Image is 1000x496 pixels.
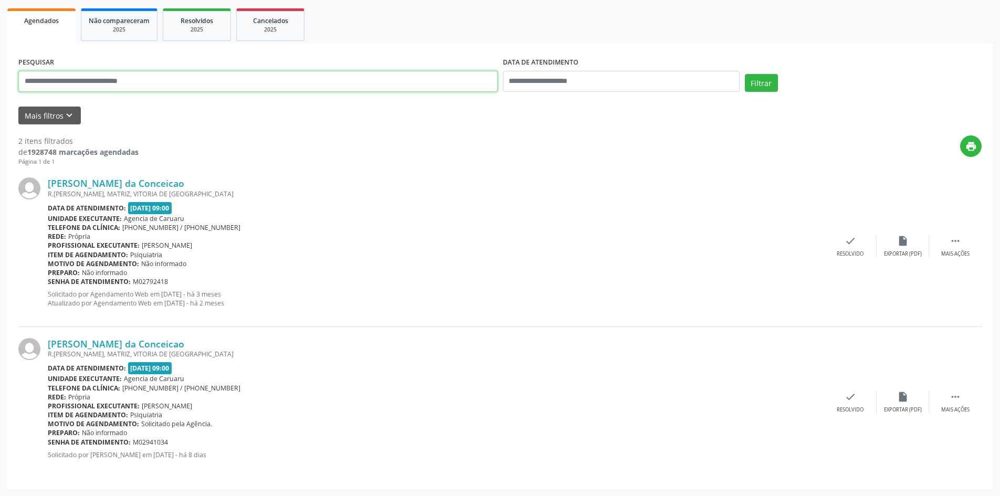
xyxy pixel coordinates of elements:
[141,259,186,268] span: Não informado
[128,362,172,374] span: [DATE] 09:00
[965,141,977,152] i: print
[24,16,59,25] span: Agendados
[48,338,184,350] a: [PERSON_NAME] da Conceicao
[837,406,864,414] div: Resolvido
[48,290,824,308] p: Solicitado por Agendamento Web em [DATE] - há 3 meses Atualizado por Agendamento Web em [DATE] - ...
[884,250,922,258] div: Exportar (PDF)
[18,135,139,146] div: 2 itens filtrados
[845,391,856,403] i: check
[950,235,961,247] i: 
[122,384,240,393] span: [PHONE_NUMBER] / [PHONE_NUMBER]
[244,26,297,34] div: 2025
[884,406,922,414] div: Exportar (PDF)
[142,402,192,410] span: [PERSON_NAME]
[48,214,122,223] b: Unidade executante:
[18,55,54,71] label: PESQUISAR
[48,364,126,373] b: Data de atendimento:
[133,277,168,286] span: M02792418
[837,250,864,258] div: Resolvido
[48,410,128,419] b: Item de agendamento:
[745,74,778,92] button: Filtrar
[48,204,126,213] b: Data de atendimento:
[48,450,824,459] p: Solicitado por [PERSON_NAME] em [DATE] - há 8 dias
[124,374,184,383] span: Agencia de Caruaru
[503,55,578,71] label: DATA DE ATENDIMENTO
[18,107,81,125] button: Mais filtroskeyboard_arrow_down
[897,391,909,403] i: insert_drive_file
[48,402,140,410] b: Profissional executante:
[941,250,970,258] div: Mais ações
[941,406,970,414] div: Mais ações
[48,393,66,402] b: Rede:
[845,235,856,247] i: check
[48,223,120,232] b: Telefone da clínica:
[130,250,162,259] span: Psiquiatria
[181,16,213,25] span: Resolvidos
[89,16,150,25] span: Não compareceram
[142,241,192,250] span: [PERSON_NAME]
[48,177,184,189] a: [PERSON_NAME] da Conceicao
[950,391,961,403] i: 
[48,277,131,286] b: Senha de atendimento:
[128,202,172,214] span: [DATE] 09:00
[122,223,240,232] span: [PHONE_NUMBER] / [PHONE_NUMBER]
[48,268,80,277] b: Preparo:
[48,250,128,259] b: Item de agendamento:
[82,268,127,277] span: Não informado
[48,419,139,428] b: Motivo de agendamento:
[18,157,139,166] div: Página 1 de 1
[253,16,288,25] span: Cancelados
[48,438,131,447] b: Senha de atendimento:
[27,147,139,157] strong: 1928748 marcações agendadas
[68,232,90,241] span: Própria
[82,428,127,437] span: Não informado
[48,259,139,268] b: Motivo de agendamento:
[141,419,212,428] span: Solicitado pela Agência.
[960,135,982,157] button: print
[130,410,162,419] span: Psiquiatria
[897,235,909,247] i: insert_drive_file
[133,438,168,447] span: M02941034
[48,374,122,383] b: Unidade executante:
[18,338,40,360] img: img
[68,393,90,402] span: Própria
[48,384,120,393] b: Telefone da clínica:
[171,26,223,34] div: 2025
[124,214,184,223] span: Agencia de Caruaru
[48,350,824,358] div: R.[PERSON_NAME], MATRIZ, VITORIA DE [GEOGRAPHIC_DATA]
[48,428,80,437] b: Preparo:
[18,177,40,199] img: img
[89,26,150,34] div: 2025
[64,110,75,121] i: keyboard_arrow_down
[48,241,140,250] b: Profissional executante:
[48,189,824,198] div: R.[PERSON_NAME], MATRIZ, VITORIA DE [GEOGRAPHIC_DATA]
[48,232,66,241] b: Rede:
[18,146,139,157] div: de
